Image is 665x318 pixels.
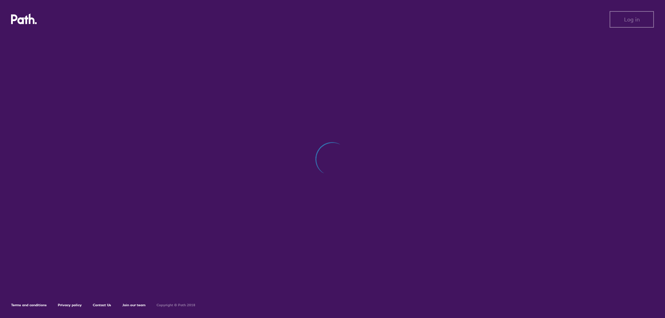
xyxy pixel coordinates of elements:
[122,303,145,307] a: Join our team
[11,303,47,307] a: Terms and conditions
[157,303,195,307] h6: Copyright © Path 2018
[624,16,640,22] span: Log in
[93,303,111,307] a: Contact Us
[610,11,654,28] button: Log in
[58,303,82,307] a: Privacy policy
